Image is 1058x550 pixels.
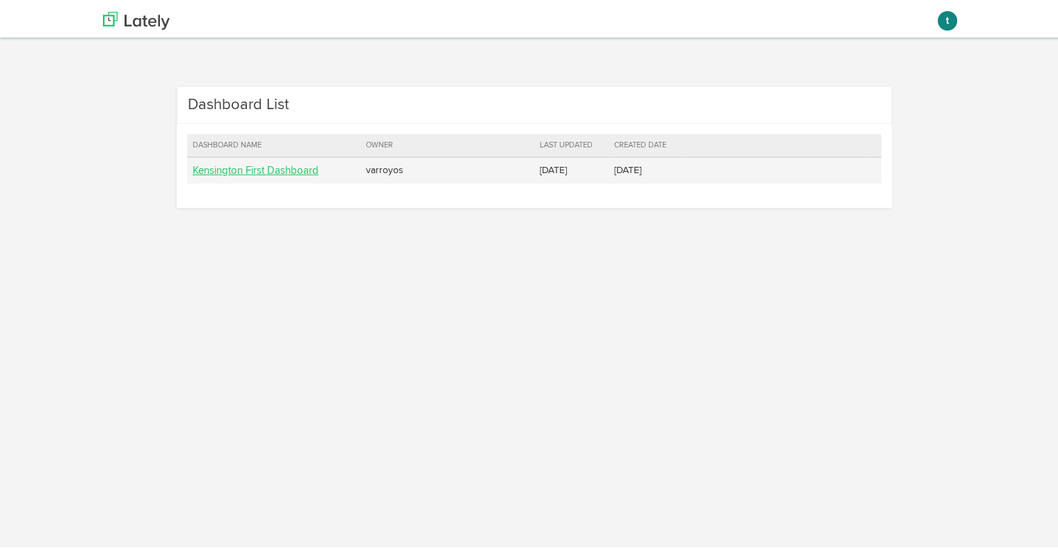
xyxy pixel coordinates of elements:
[188,91,289,113] h3: Dashboard List
[609,131,682,154] th: Created Date
[938,8,957,28] button: t
[103,9,170,27] img: logo_lately_bg_light.svg
[123,10,152,22] span: Help
[609,154,682,181] td: [DATE]
[360,154,534,181] td: varroyos
[360,131,534,154] th: Owner
[534,154,609,181] td: [DATE]
[193,163,319,173] a: Kensington First Dashboard
[187,131,361,154] th: Dashboard Name
[534,131,609,154] th: Last Updated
